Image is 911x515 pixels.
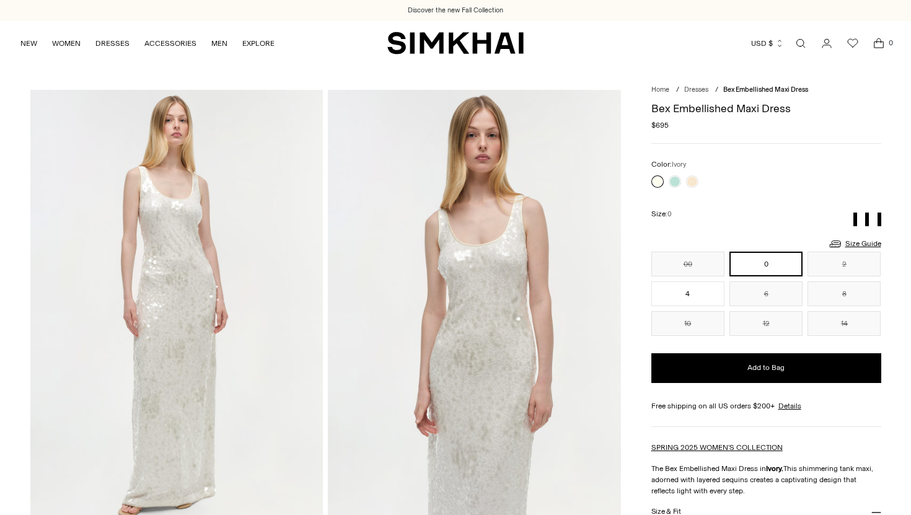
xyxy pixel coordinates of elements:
button: 6 [729,281,803,306]
a: Discover the new Fall Collection [408,6,503,15]
label: Color: [651,159,686,170]
button: 10 [651,311,724,336]
a: Dresses [684,86,708,94]
span: Add to Bag [747,363,785,373]
a: Open search modal [788,31,813,56]
a: Size Guide [828,236,881,252]
button: USD $ [751,30,784,57]
button: 12 [729,311,803,336]
a: Go to the account page [814,31,839,56]
button: 4 [651,281,724,306]
span: Ivory [672,161,686,169]
button: 00 [651,252,724,276]
a: SPRING 2025 WOMEN'S COLLECTION [651,443,783,452]
a: WOMEN [52,30,81,57]
div: / [715,85,718,95]
span: 0 [885,37,896,48]
a: MEN [211,30,227,57]
a: SIMKHAI [387,31,524,55]
span: 0 [667,210,672,218]
a: NEW [20,30,37,57]
div: / [676,85,679,95]
span: $695 [651,120,669,131]
button: 0 [729,252,803,276]
button: 14 [808,311,881,336]
span: Bex Embellished Maxi Dress [723,86,808,94]
a: Wishlist [840,31,865,56]
a: Home [651,86,669,94]
button: 2 [808,252,881,276]
h1: Bex Embellished Maxi Dress [651,103,881,114]
a: ACCESSORIES [144,30,196,57]
a: Details [778,400,801,412]
div: Free shipping on all US orders $200+ [651,400,881,412]
button: Add to Bag [651,353,881,383]
strong: Ivory. [766,464,783,473]
a: DRESSES [95,30,130,57]
nav: breadcrumbs [651,85,881,95]
a: EXPLORE [242,30,275,57]
p: The Bex Embellished Maxi Dress in This shimmering tank maxi, adorned with layered sequins creates... [651,463,881,496]
a: Open cart modal [866,31,891,56]
label: Size: [651,208,672,220]
button: 8 [808,281,881,306]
